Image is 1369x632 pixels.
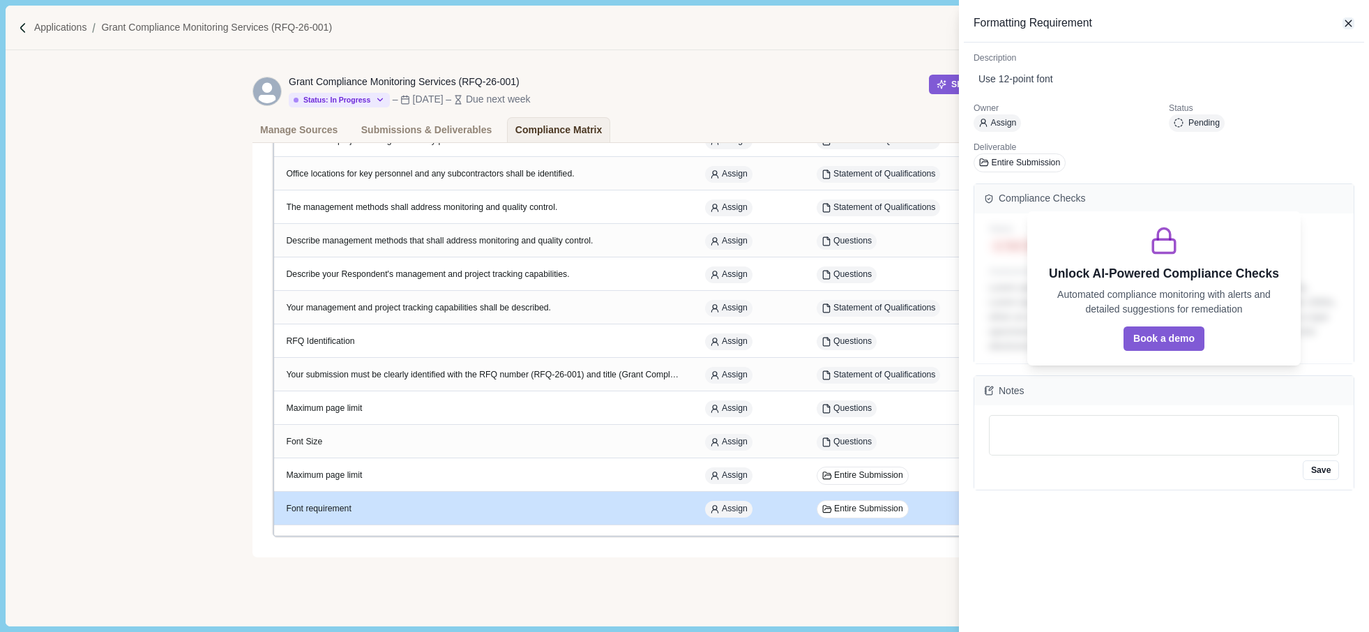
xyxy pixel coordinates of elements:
[974,52,1354,65] p: Description
[1042,287,1286,317] p: Automated compliance monitoring with alerts and detailed suggestions for remediation
[1169,114,1225,132] button: Pending
[974,153,1066,172] button: Entire Submission
[974,114,1021,132] button: Assign
[1169,103,1354,115] p: Status
[1188,117,1220,130] div: Pending
[999,191,1086,206] span: Compliance Checks
[1042,265,1286,283] h3: Unlock AI-Powered Compliance Checks
[999,384,1024,398] span: Notes
[974,103,1159,115] p: Owner
[974,15,1092,32] h2: Formatting Requirement
[1124,326,1204,351] button: Book a demo
[991,117,1017,130] span: Assign
[974,142,1159,154] p: Deliverable
[1303,460,1339,480] button: Save
[978,72,1349,86] div: Use 12-point font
